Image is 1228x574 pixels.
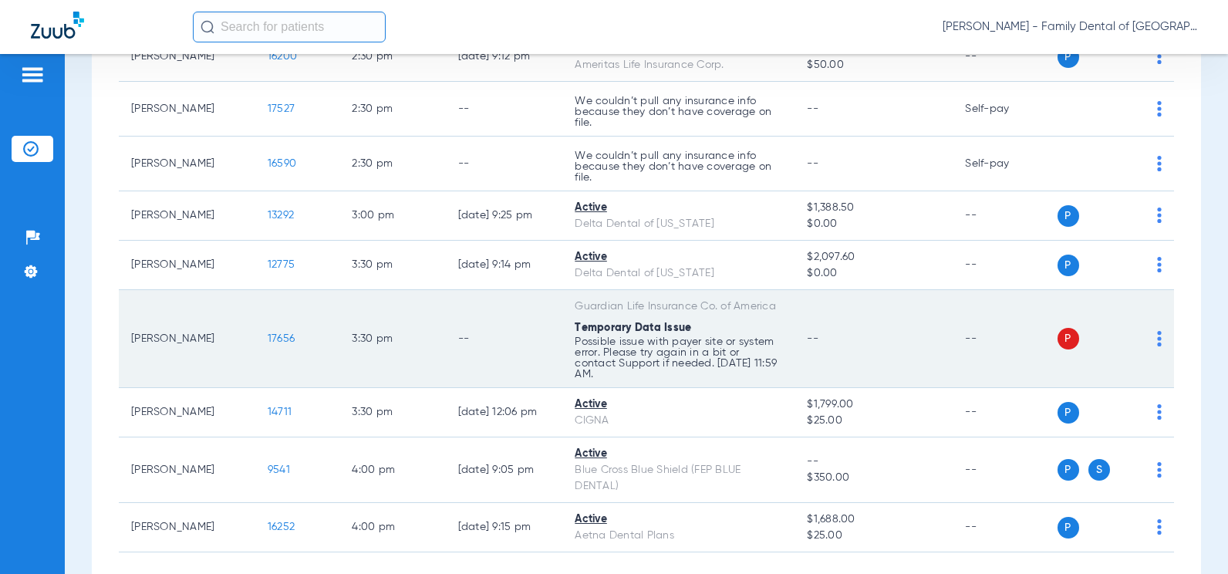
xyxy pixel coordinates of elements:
span: P [1058,205,1079,227]
td: -- [446,290,563,388]
img: Search Icon [201,20,214,34]
span: $2,097.60 [807,249,940,265]
div: Active [575,397,782,413]
td: [DATE] 12:06 PM [446,388,563,437]
span: 16590 [268,158,296,169]
td: -- [953,388,1057,437]
span: -- [807,333,818,344]
span: 16200 [268,51,297,62]
input: Search for patients [193,12,386,42]
div: Delta Dental of [US_STATE] [575,265,782,282]
span: 14711 [268,407,292,417]
td: 4:00 PM [339,503,445,552]
span: 17656 [268,333,295,344]
span: $1,388.50 [807,200,940,216]
td: [PERSON_NAME] [119,191,255,241]
td: [PERSON_NAME] [119,290,255,388]
span: $50.00 [807,57,940,73]
td: [DATE] 9:05 PM [446,437,563,503]
span: P [1058,459,1079,481]
img: Zuub Logo [31,12,84,39]
td: [PERSON_NAME] [119,503,255,552]
td: [DATE] 9:14 PM [446,241,563,290]
span: $1,799.00 [807,397,940,413]
td: [DATE] 9:15 PM [446,503,563,552]
div: Delta Dental of [US_STATE] [575,216,782,232]
p: Possible issue with payer site or system error. Please try again in a bit or contact Support if n... [575,336,782,380]
td: [PERSON_NAME] [119,32,255,82]
td: -- [953,503,1057,552]
td: -- [953,241,1057,290]
td: -- [446,137,563,191]
span: 17527 [268,103,295,114]
td: -- [953,437,1057,503]
td: 3:00 PM [339,191,445,241]
div: Active [575,446,782,462]
img: group-dot-blue.svg [1157,208,1162,223]
span: [PERSON_NAME] - Family Dental of [GEOGRAPHIC_DATA] [943,19,1197,35]
span: 9541 [268,464,290,475]
span: 12775 [268,259,295,270]
td: 4:00 PM [339,437,445,503]
img: group-dot-blue.svg [1157,49,1162,64]
div: Active [575,249,782,265]
span: $350.00 [807,470,940,486]
td: -- [446,82,563,137]
td: Self-pay [953,137,1057,191]
img: hamburger-icon [20,66,45,84]
span: 13292 [268,210,294,221]
img: group-dot-blue.svg [1157,519,1162,535]
span: P [1058,46,1079,68]
span: -- [807,103,818,114]
div: Blue Cross Blue Shield (FEP BLUE DENTAL) [575,462,782,495]
span: $25.00 [807,413,940,429]
span: $1,688.00 [807,512,940,528]
span: S [1088,459,1110,481]
span: $0.00 [807,216,940,232]
span: P [1058,517,1079,539]
td: [PERSON_NAME] [119,437,255,503]
p: We couldn’t pull any insurance info because they don’t have coverage on file. [575,96,782,128]
img: group-dot-blue.svg [1157,404,1162,420]
td: [DATE] 9:12 PM [446,32,563,82]
p: We couldn’t pull any insurance info because they don’t have coverage on file. [575,150,782,183]
span: P [1058,255,1079,276]
td: [PERSON_NAME] [119,137,255,191]
img: group-dot-blue.svg [1157,101,1162,116]
td: [PERSON_NAME] [119,82,255,137]
div: Active [575,512,782,528]
img: group-dot-blue.svg [1157,462,1162,478]
td: 3:30 PM [339,241,445,290]
td: 3:30 PM [339,290,445,388]
td: Self-pay [953,82,1057,137]
td: [PERSON_NAME] [119,388,255,437]
img: group-dot-blue.svg [1157,331,1162,346]
span: Temporary Data Issue [575,322,691,333]
span: $25.00 [807,528,940,544]
span: 16252 [268,522,295,532]
td: 2:30 PM [339,82,445,137]
td: [PERSON_NAME] [119,241,255,290]
div: Active [575,200,782,216]
td: -- [953,32,1057,82]
span: -- [807,158,818,169]
span: P [1058,402,1079,424]
td: [DATE] 9:25 PM [446,191,563,241]
img: group-dot-blue.svg [1157,257,1162,272]
span: $0.00 [807,265,940,282]
span: P [1058,328,1079,349]
td: 2:30 PM [339,32,445,82]
td: -- [953,191,1057,241]
img: group-dot-blue.svg [1157,156,1162,171]
span: -- [807,454,940,470]
div: Guardian Life Insurance Co. of America [575,299,782,315]
div: CIGNA [575,413,782,429]
td: 2:30 PM [339,137,445,191]
div: Aetna Dental Plans [575,528,782,544]
td: -- [953,290,1057,388]
td: 3:30 PM [339,388,445,437]
div: Ameritas Life Insurance Corp. [575,57,782,73]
